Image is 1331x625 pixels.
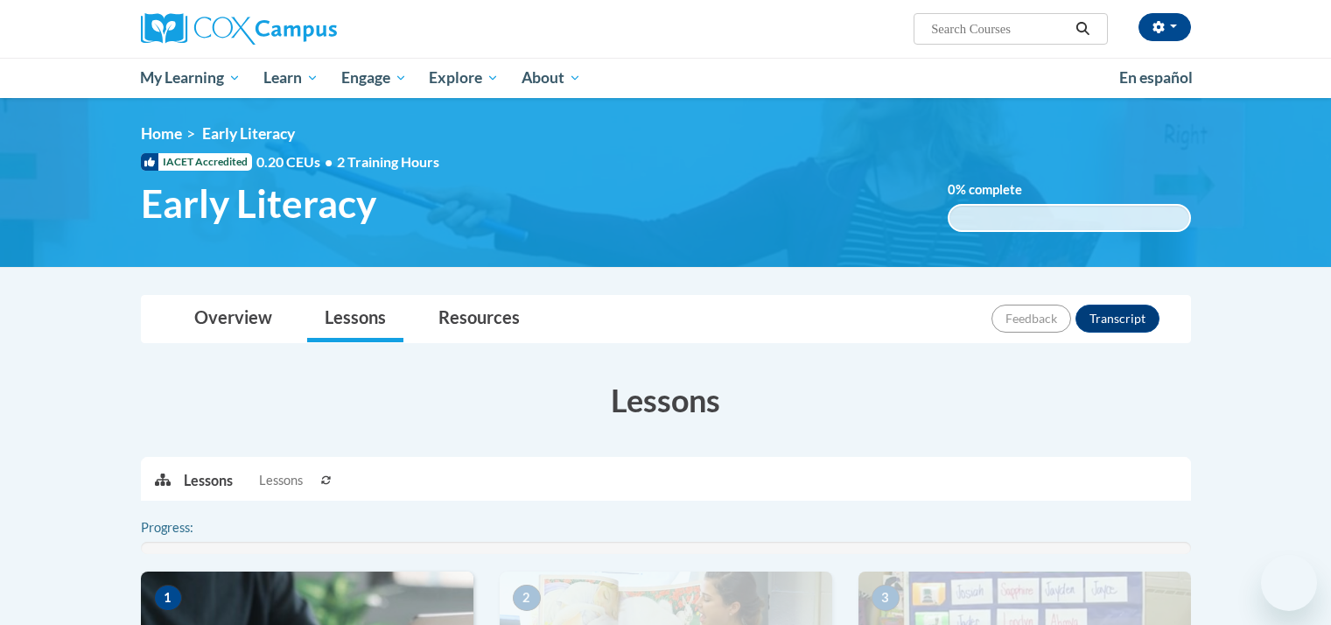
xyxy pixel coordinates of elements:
span: En español [1119,68,1193,87]
a: En español [1108,60,1204,96]
button: Account Settings [1138,13,1191,41]
a: My Learning [130,58,253,98]
input: Search Courses [929,18,1069,39]
div: Main menu [115,58,1217,98]
span: Learn [263,67,319,88]
span: Early Literacy [141,180,376,227]
span: IACET Accredited [141,153,252,171]
span: About [522,67,581,88]
p: Lessons [184,471,233,490]
button: Feedback [991,305,1071,333]
img: Cox Campus [141,13,337,45]
span: Explore [429,67,499,88]
a: Lessons [307,296,403,342]
button: Search [1069,18,1096,39]
span: 0.20 CEUs [256,152,337,172]
span: Early Literacy [202,124,295,143]
a: About [510,58,592,98]
a: Cox Campus [141,13,473,45]
span: 2 [513,585,541,611]
iframe: Button to launch messaging window [1261,555,1317,611]
span: Engage [341,67,407,88]
span: Lessons [259,471,303,490]
span: • [325,153,333,170]
label: % complete [948,180,1048,200]
span: 0 [948,182,956,197]
a: Explore [417,58,510,98]
a: Resources [421,296,537,342]
a: Home [141,124,182,143]
a: Overview [177,296,290,342]
span: My Learning [140,67,241,88]
span: 2 Training Hours [337,153,439,170]
h3: Lessons [141,378,1191,422]
button: Transcript [1075,305,1159,333]
span: 3 [872,585,900,611]
label: Progress: [141,518,242,537]
a: Learn [252,58,330,98]
span: 1 [154,585,182,611]
a: Engage [330,58,418,98]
